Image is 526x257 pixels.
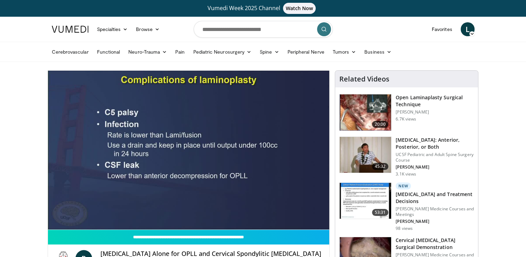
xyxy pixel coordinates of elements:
a: 20:00 Open Laminaplasty Surgical Technique [PERSON_NAME] 6.7K views [339,94,474,131]
p: 98 views [396,226,413,231]
h4: Related Videos [339,75,389,83]
img: 37a1ca3d-d002-4404-841e-646848b90b5b.150x105_q85_crop-smart_upscale.jpg [340,183,391,219]
span: 53:31 [372,209,389,216]
p: 3.1K views [396,171,416,177]
input: Search topics, interventions [194,21,333,38]
h3: Open Laminaplasty Surgical Technique [396,94,474,108]
p: UCSF Pediatric and Adult Spine Surgery Course [396,152,474,163]
span: Watch Now [283,3,316,14]
p: [PERSON_NAME] [396,164,474,170]
a: Business [360,45,396,59]
a: 45:32 [MEDICAL_DATA]: Anterior, Posterior, or Both UCSF Pediatric and Adult Spine Surgery Course ... [339,137,474,177]
a: 53:31 New [MEDICAL_DATA] and Treatment Decisions [PERSON_NAME] Medicine Courses and Meetings [PER... [339,182,474,231]
h3: [MEDICAL_DATA] and Treatment Decisions [396,191,474,205]
img: 39881e2b-1492-44db-9479-cec6abaf7e70.150x105_q85_crop-smart_upscale.jpg [340,137,391,173]
img: VuMedi Logo [52,26,89,33]
a: Pain [171,45,189,59]
a: Neuro-Trauma [124,45,171,59]
a: Favorites [428,22,456,36]
video-js: Video Player [48,71,330,230]
p: 6.7K views [396,116,416,122]
p: New [396,182,411,189]
a: Browse [132,22,164,36]
a: Cerebrovascular [48,45,93,59]
p: [PERSON_NAME] Medicine Courses and Meetings [396,206,474,217]
h3: Cervical [MEDICAL_DATA] Surgical Demonstration [396,237,474,251]
img: hell_1.png.150x105_q85_crop-smart_upscale.jpg [340,94,391,131]
a: Specialties [93,22,132,36]
a: Pediatric Neurosurgery [189,45,256,59]
span: 20:00 [372,121,389,128]
a: Tumors [329,45,361,59]
span: 45:32 [372,163,389,170]
p: [PERSON_NAME] [396,109,474,115]
h3: [MEDICAL_DATA]: Anterior, Posterior, or Both [396,137,474,150]
a: Functional [93,45,124,59]
p: [PERSON_NAME] [396,219,474,224]
a: Peripheral Nerve [283,45,329,59]
a: L [461,22,475,36]
a: Spine [256,45,283,59]
a: Vumedi Week 2025 ChannelWatch Now [53,3,474,14]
